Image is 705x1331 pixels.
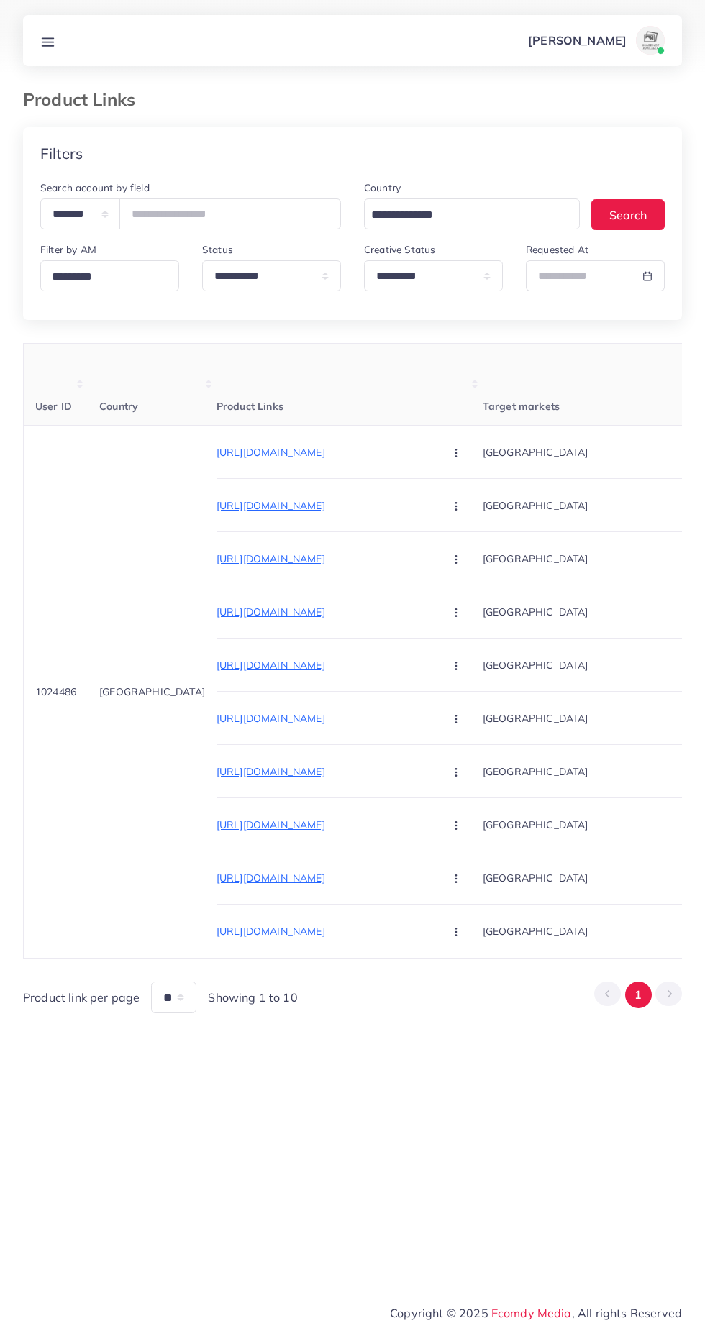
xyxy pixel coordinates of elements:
[364,242,435,257] label: Creative Status
[217,550,432,567] p: [URL][DOMAIN_NAME]
[40,260,179,291] div: Search for option
[35,400,72,413] span: User ID
[366,204,561,227] input: Search for option
[591,199,665,230] button: Search
[217,400,283,413] span: Product Links
[217,763,432,780] p: [URL][DOMAIN_NAME]
[364,180,401,195] label: Country
[23,89,147,110] h3: Product Links
[520,26,670,55] a: [PERSON_NAME]avatar
[202,242,233,257] label: Status
[483,489,699,521] p: [GEOGRAPHIC_DATA]
[483,861,699,894] p: [GEOGRAPHIC_DATA]
[217,869,432,887] p: [URL][DOMAIN_NAME]
[217,444,432,461] p: [URL][DOMAIN_NAME]
[483,755,699,787] p: [GEOGRAPHIC_DATA]
[483,649,699,681] p: [GEOGRAPHIC_DATA]
[483,436,699,468] p: [GEOGRAPHIC_DATA]
[572,1304,682,1322] span: , All rights Reserved
[208,989,297,1006] span: Showing 1 to 10
[390,1304,682,1322] span: Copyright © 2025
[40,242,96,257] label: Filter by AM
[23,989,140,1006] span: Product link per page
[217,497,432,514] p: [URL][DOMAIN_NAME]
[636,26,665,55] img: avatar
[491,1306,572,1320] a: Ecomdy Media
[47,266,170,288] input: Search for option
[217,657,432,674] p: [URL][DOMAIN_NAME]
[483,808,699,841] p: [GEOGRAPHIC_DATA]
[40,180,150,195] label: Search account by field
[217,923,432,940] p: [URL][DOMAIN_NAME]
[483,400,560,413] span: Target markets
[99,400,138,413] span: Country
[364,198,580,229] div: Search for option
[483,542,699,575] p: [GEOGRAPHIC_DATA]
[483,595,699,628] p: [GEOGRAPHIC_DATA]
[483,702,699,734] p: [GEOGRAPHIC_DATA]
[483,915,699,948] p: [GEOGRAPHIC_DATA]
[528,32,627,49] p: [PERSON_NAME]
[625,982,652,1008] button: Go to page 1
[35,685,76,698] span: 1024486
[217,710,432,727] p: [URL][DOMAIN_NAME]
[217,603,432,621] p: [URL][DOMAIN_NAME]
[99,683,205,700] p: [GEOGRAPHIC_DATA]
[594,982,682,1008] ul: Pagination
[526,242,588,257] label: Requested At
[40,145,83,163] h4: Filters
[217,816,432,833] p: [URL][DOMAIN_NAME]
